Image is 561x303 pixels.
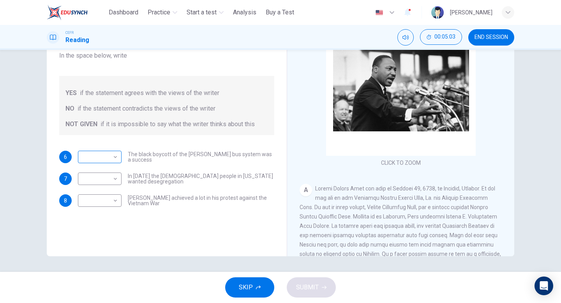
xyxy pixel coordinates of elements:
span: Buy a Test [266,8,294,17]
button: Start a test [183,5,227,19]
span: if the statement contradicts the views of the writer [78,104,215,113]
img: ELTC logo [47,5,88,20]
span: 7 [64,176,67,181]
img: Profile picture [431,6,444,19]
div: Open Intercom Messenger [535,277,553,295]
span: The black boycott of the [PERSON_NAME] bus system was a success [128,151,274,162]
span: if the statement agrees with the views of the writer [80,88,219,98]
a: ELTC logo [47,5,106,20]
img: en [374,10,384,16]
button: END SESSION [468,29,514,46]
button: SKIP [225,277,274,298]
span: 8 [64,198,67,203]
span: NO [65,104,74,113]
button: Practice [145,5,180,19]
span: NOT GIVEN [65,120,97,129]
span: Dashboard [109,8,138,17]
span: if it is impossible to say what the writer thinks about this [101,120,255,129]
span: CEFR [65,30,74,35]
span: YES [65,88,77,98]
button: Analysis [230,5,259,19]
button: Buy a Test [263,5,297,19]
span: 6 [64,154,67,160]
button: Dashboard [106,5,141,19]
button: 00:05:03 [420,29,462,45]
div: Hide [420,29,462,46]
div: [PERSON_NAME] [450,8,492,17]
span: 00:05:03 [434,34,455,40]
span: Analysis [233,8,256,17]
div: Mute [397,29,414,46]
div: A [300,184,312,196]
span: [PERSON_NAME] achieved a lot in his protest against the Vietnam War [128,195,274,206]
span: Practice [148,8,170,17]
span: END SESSION [475,34,508,41]
span: In [DATE] the [DEMOGRAPHIC_DATA] people in [US_STATE] wanted desegregation [128,173,274,184]
h1: Reading [65,35,89,45]
span: SKIP [239,282,253,293]
span: Start a test [187,8,217,17]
